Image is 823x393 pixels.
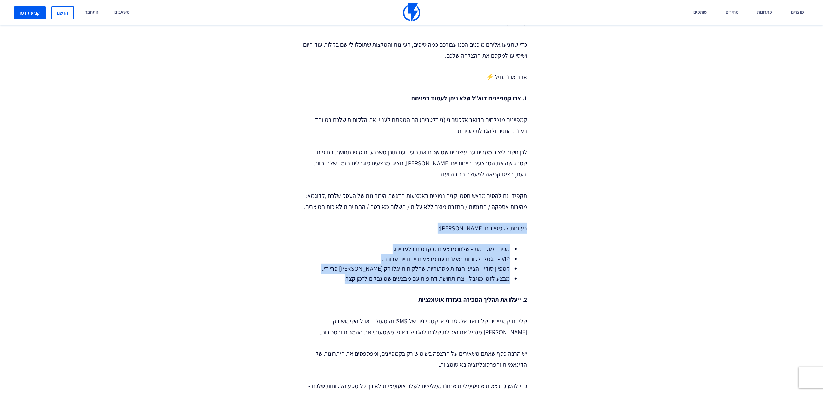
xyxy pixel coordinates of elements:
[320,244,510,254] li: מכירה מוקדמת - שלחו מבצעים מוקדמים בלעדיים.
[303,71,527,83] p: אז בואו נתחיל ⚡️
[320,274,510,284] li: מבצע לזמן מוגבל - צרו תחושת דחיפות עם מבצעים שמוגבלים לזמן קצר.
[303,114,527,136] p: קמפיינים מוצלחים בדואר אלקטרוני (ניוזלטרים) הם המפתח לעניין את הלקוחות שלכם במיוחד בעונת החגים ול...
[303,190,527,212] p: תקפידו גם להסיר מראש חסמי קניה נפוצים באמצעות הדגשת היתרונות של העסק שלכם ,לדוגמא: מהירות אספקה /...
[320,254,510,264] li: VIP - תגמלו לקוחות נאמנים עם מבצעים ייחודיים עבורם.
[303,348,527,370] p: יש הרבה כסף שאתם משאירים על הרצפה בשימוש רק בקמפיינים, ומפספסים את היתרונות של הדינאמיות והפרסונל...
[303,316,527,338] p: שליחת קמפיינים של דואר אלקטרוני או קמפיינים של SMS זה מעולה, אבל השימוש רק [PERSON_NAME] מגביל את...
[14,6,46,19] a: קביעת דמו
[303,147,527,180] p: לכן חשוב ליצור מסרים עם עיצובים שמושכים את העין, עם תוכן משכנע, תוסיפו תחושת דחיפות שמדגישה את המ...
[412,94,527,102] strong: 1. צרו קמפיינים דוא"ל שלא ניתן לעמוד בפניהם
[303,223,527,234] p: רעיונות לקמפיינים [PERSON_NAME]:
[303,39,527,61] p: כדי שתגיעו אליהם מוכנים הכנו עבורכם כמה טיפים, רעיונות והמלצות שתוכלו ליישם בקלות עוד היום ושיסיי...
[51,6,74,19] a: הרשם
[419,296,527,304] strong: 2. ייעלו את תהליך המכירה בעזרת אוטומציות
[320,264,510,274] li: קמפיין סודי - הציעו הנחות מסתוריות שהלקוחות יגלו רק [PERSON_NAME] פריידי.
